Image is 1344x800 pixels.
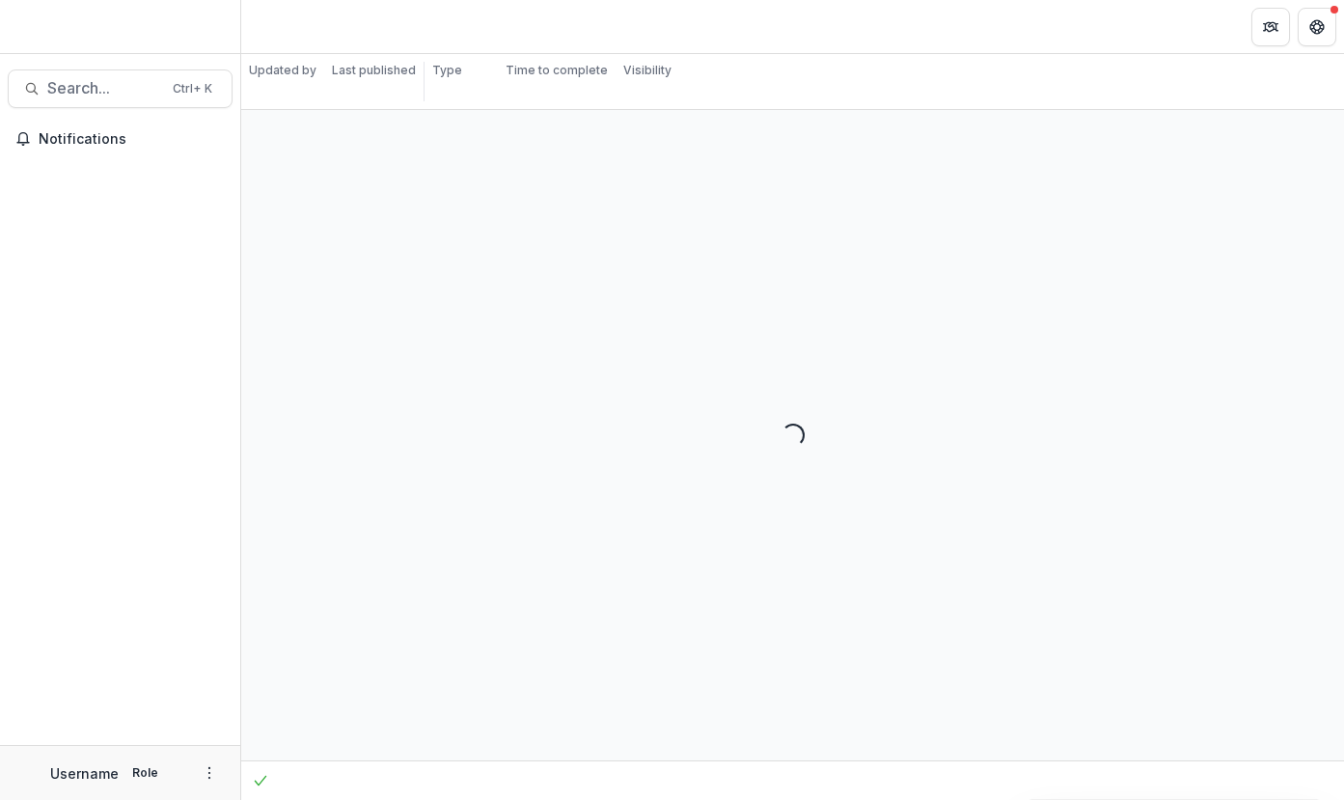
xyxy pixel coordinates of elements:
[506,62,608,79] p: Time to complete
[623,62,672,79] p: Visibility
[8,124,233,154] button: Notifications
[39,131,225,148] span: Notifications
[1298,8,1336,46] button: Get Help
[126,764,164,782] p: Role
[47,79,161,97] span: Search...
[249,62,316,79] p: Updated by
[50,763,119,784] p: Username
[169,78,216,99] div: Ctrl + K
[198,761,221,785] button: More
[332,62,416,79] p: Last published
[8,69,233,108] button: Search...
[432,62,462,79] p: Type
[1251,8,1290,46] button: Partners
